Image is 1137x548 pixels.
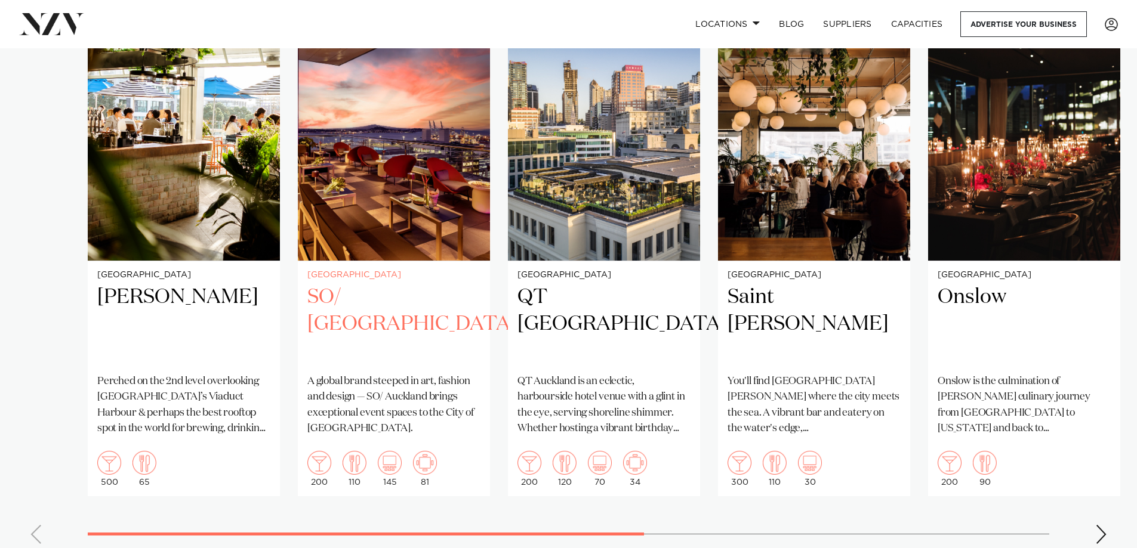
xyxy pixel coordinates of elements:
div: 300 [728,451,751,487]
a: [GEOGRAPHIC_DATA] Saint [PERSON_NAME] You'll find [GEOGRAPHIC_DATA][PERSON_NAME] where the city m... [718,3,910,496]
a: BLOG [769,11,814,37]
small: [GEOGRAPHIC_DATA] [728,271,901,280]
img: cocktail.png [307,451,331,475]
swiper-slide: 3 / 8 [508,3,700,496]
img: cocktail.png [517,451,541,475]
div: 110 [763,451,787,487]
div: 70 [588,451,612,487]
div: 65 [133,451,156,487]
img: nzv-logo.png [19,13,84,35]
h2: [PERSON_NAME] [97,284,270,364]
div: 81 [413,451,437,487]
div: 145 [378,451,402,487]
img: theatre.png [588,451,612,475]
swiper-slide: 1 / 8 [88,3,280,496]
h2: Onslow [938,284,1111,364]
img: cocktail.png [728,451,751,475]
swiper-slide: 4 / 8 [718,3,910,496]
small: [GEOGRAPHIC_DATA] [307,271,480,280]
a: [GEOGRAPHIC_DATA] [PERSON_NAME] Perched on the 2nd level overlooking [GEOGRAPHIC_DATA]’s Viaduct ... [88,3,280,496]
a: [GEOGRAPHIC_DATA] Onslow Onslow is the culmination of [PERSON_NAME] culinary journey from [GEOGRA... [928,3,1120,496]
div: 200 [938,451,962,487]
a: Capacities [882,11,953,37]
img: dining.png [763,451,787,475]
div: 30 [798,451,822,487]
p: You'll find [GEOGRAPHIC_DATA][PERSON_NAME] where the city meets the sea. A vibrant bar and eatery... [728,374,901,436]
div: 200 [517,451,541,487]
a: [GEOGRAPHIC_DATA] QT [GEOGRAPHIC_DATA] QT Auckland is an eclectic, harbourside hotel venue with a... [508,3,700,496]
swiper-slide: 2 / 8 [298,3,490,496]
img: dining.png [343,451,366,475]
div: 90 [973,451,997,487]
div: 34 [623,451,647,487]
swiper-slide: 5 / 8 [928,3,1120,496]
div: 110 [343,451,366,487]
small: [GEOGRAPHIC_DATA] [517,271,691,280]
small: [GEOGRAPHIC_DATA] [938,271,1111,280]
a: [GEOGRAPHIC_DATA] SO/ [GEOGRAPHIC_DATA] A global brand steeped in art, fashion and design — SO/ A... [298,3,490,496]
a: SUPPLIERS [814,11,881,37]
img: meeting.png [623,451,647,475]
img: dining.png [973,451,997,475]
a: Advertise your business [960,11,1087,37]
h2: QT [GEOGRAPHIC_DATA] [517,284,691,364]
div: 500 [97,451,121,487]
p: A global brand steeped in art, fashion and design — SO/ Auckland brings exceptional event spaces ... [307,374,480,436]
p: Onslow is the culmination of [PERSON_NAME] culinary journey from [GEOGRAPHIC_DATA] to [US_STATE] ... [938,374,1111,436]
img: meeting.png [413,451,437,475]
img: dining.png [553,451,577,475]
div: 120 [553,451,577,487]
p: QT Auckland is an eclectic, harbourside hotel venue with a glint in the eye, serving shoreline sh... [517,374,691,436]
img: dining.png [133,451,156,475]
p: Perched on the 2nd level overlooking [GEOGRAPHIC_DATA]’s Viaduct Harbour & perhaps the best rooft... [97,374,270,436]
img: cocktail.png [97,451,121,475]
h2: SO/ [GEOGRAPHIC_DATA] [307,284,480,364]
img: theatre.png [378,451,402,475]
div: 200 [307,451,331,487]
img: theatre.png [798,451,822,475]
a: Locations [686,11,769,37]
h2: Saint [PERSON_NAME] [728,284,901,364]
img: cocktail.png [938,451,962,475]
small: [GEOGRAPHIC_DATA] [97,271,270,280]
